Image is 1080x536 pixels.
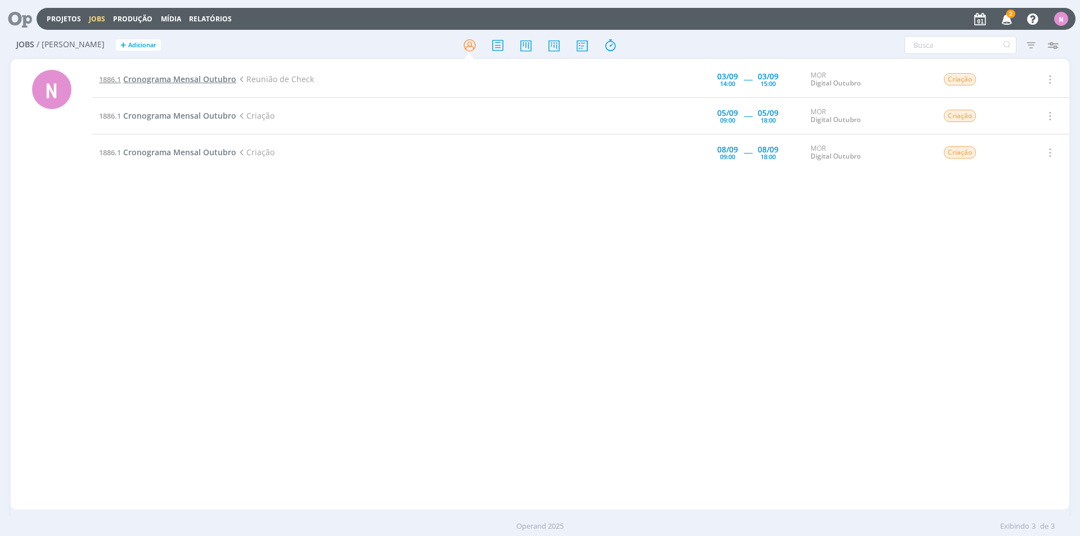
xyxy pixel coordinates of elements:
div: 08/09 [717,146,738,154]
div: 18:00 [760,117,776,123]
a: 1886.1Cronograma Mensal Outubro [99,147,236,157]
span: ----- [744,110,752,121]
div: 08/09 [758,146,778,154]
span: 2 [1006,10,1015,18]
span: ----- [744,147,752,157]
div: MOR [811,145,926,161]
span: Criação [944,146,976,159]
span: Criação [236,147,274,157]
button: 2 [994,9,1018,29]
a: Mídia [161,14,181,24]
div: 09:00 [720,117,735,123]
a: Projetos [47,14,81,24]
span: Reunião de Check [236,74,314,84]
button: Relatórios [186,15,235,24]
div: N [32,70,71,109]
span: Criação [944,110,976,122]
span: 1886.1 [99,147,121,157]
span: Criação [944,73,976,85]
span: 1886.1 [99,111,121,121]
span: Cronograma Mensal Outubro [123,110,236,121]
div: 09:00 [720,154,735,160]
span: Adicionar [128,42,156,49]
span: de [1040,521,1048,532]
a: Digital Outubro [811,151,861,161]
a: Produção [113,14,152,24]
button: Mídia [157,15,184,24]
div: 05/09 [717,109,738,117]
button: Projetos [43,15,84,24]
span: 1886.1 [99,74,121,84]
a: Digital Outubro [811,78,861,88]
button: N [1054,9,1069,29]
span: Cronograma Mensal Outubro [123,147,236,157]
div: 03/09 [758,73,778,80]
a: Digital Outubro [811,115,861,124]
a: Relatórios [189,14,232,24]
button: Jobs [85,15,109,24]
span: / [PERSON_NAME] [37,40,105,49]
a: 1886.1Cronograma Mensal Outubro [99,74,236,84]
div: MOR [811,108,926,124]
button: Produção [110,15,156,24]
div: MOR [811,71,926,88]
span: Jobs [16,40,34,49]
span: ----- [744,74,752,84]
a: Jobs [89,14,105,24]
span: Exibindo [1000,521,1029,532]
button: +Adicionar [116,39,161,51]
div: 15:00 [760,80,776,87]
div: N [1054,12,1068,26]
span: Criação [236,110,274,121]
div: 05/09 [758,109,778,117]
span: Cronograma Mensal Outubro [123,74,236,84]
span: 3 [1032,521,1036,532]
span: 3 [1051,521,1055,532]
input: Busca [904,36,1016,54]
div: 14:00 [720,80,735,87]
a: 1886.1Cronograma Mensal Outubro [99,110,236,121]
div: 18:00 [760,154,776,160]
div: 03/09 [717,73,738,80]
span: + [120,39,126,51]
